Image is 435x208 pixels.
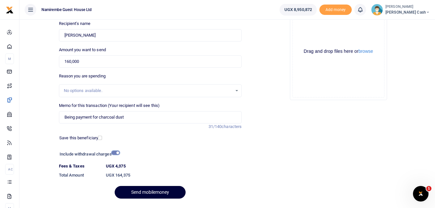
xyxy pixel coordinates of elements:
input: UGX [59,55,242,68]
dt: Fees & Taxes [56,163,103,169]
label: Reason you are spending [59,73,106,79]
li: Wallet ballance [277,4,319,16]
label: Memo for this transaction (Your recipient will see this) [59,102,160,109]
h6: Include withdrawal charges [60,152,117,157]
button: Send mobilemoney [115,186,186,199]
a: Add money [319,7,352,12]
img: profile-user [371,4,383,16]
a: profile-user [PERSON_NAME] [PERSON_NAME] Cash [371,4,430,16]
span: Namirembe Guest House Ltd [39,7,95,13]
button: browse [359,49,373,53]
img: logo-small [6,6,14,14]
li: Toup your wallet [319,5,352,15]
label: Save this beneficiary [59,135,98,141]
li: M [5,53,14,64]
span: 31/140 [209,124,222,129]
a: UGX 8,950,872 [280,4,317,16]
span: UGX 8,950,872 [284,6,312,13]
span: characters [222,124,242,129]
div: No options available. [64,87,233,94]
li: Ac [5,164,14,175]
h6: UGX 164,375 [106,173,242,178]
span: 1 [426,186,431,191]
h6: Total Amount [59,173,101,178]
small: [PERSON_NAME] [385,4,430,10]
span: Add money [319,5,352,15]
a: logo-small logo-large logo-large [6,7,14,12]
input: Loading name... [59,29,242,41]
div: File Uploader [290,3,387,100]
span: [PERSON_NAME] Cash [385,9,430,15]
iframe: Intercom live chat [413,186,429,202]
div: Drag and drop files here or [293,48,384,54]
label: Amount you want to send [59,47,106,53]
label: UGX 4,375 [106,163,126,169]
label: Recipient's name [59,20,91,27]
input: Enter extra information [59,111,242,123]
